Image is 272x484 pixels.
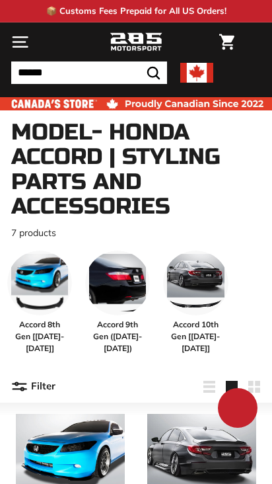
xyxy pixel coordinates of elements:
[11,120,261,220] h1: Model- Honda Accord | Styling Parts and Accessories
[11,61,167,84] input: Search
[11,371,55,403] button: Filter
[46,5,226,18] p: 📦 Customs Fees Prepaid for All US Orders!
[213,23,241,61] a: Cart
[11,226,261,240] p: 7 products
[163,251,228,354] a: Accord 10th Gen [[DATE]-[DATE]]
[7,251,72,354] a: Accord 8th Gen [[DATE]-[DATE]]
[110,31,162,54] img: Logo_285_Motorsport_areodynamics_components
[7,319,72,354] span: Accord 8th Gen [[DATE]-[DATE]]
[85,251,150,354] a: Accord 9th Gen ([DATE]-[DATE])
[163,319,228,354] span: Accord 10th Gen [[DATE]-[DATE]]
[85,319,150,354] span: Accord 9th Gen ([DATE]-[DATE])
[214,388,261,431] inbox-online-store-chat: Shopify online store chat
